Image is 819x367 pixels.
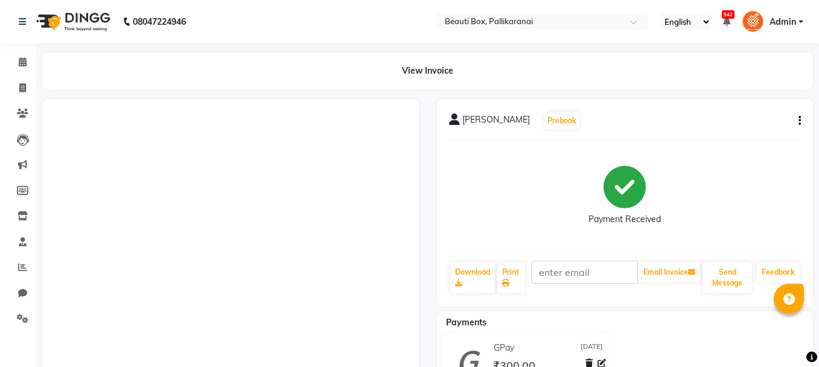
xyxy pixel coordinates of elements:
[639,262,700,282] button: Email Invoice
[723,16,730,27] a: 542
[497,262,526,293] a: Print
[494,342,514,354] span: GPay
[462,113,530,130] span: [PERSON_NAME]
[588,213,661,226] div: Payment Received
[446,317,486,328] span: Payments
[770,16,796,28] span: Admin
[722,10,735,19] span: 542
[42,53,813,89] div: View Invoice
[450,262,495,293] a: Download
[757,262,800,282] a: Feedback
[133,5,186,39] b: 08047224946
[531,261,638,284] input: enter email
[703,262,752,293] button: Send Message
[544,112,579,129] button: Prebook
[742,11,763,32] img: Admin
[31,5,113,39] img: logo
[581,342,603,354] span: [DATE]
